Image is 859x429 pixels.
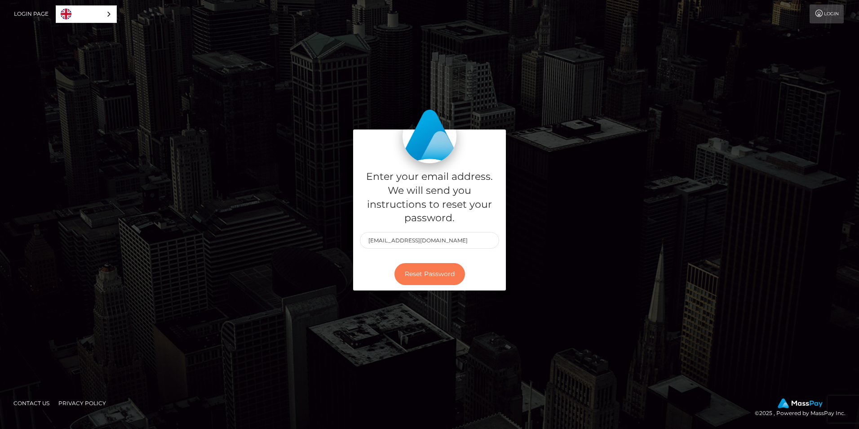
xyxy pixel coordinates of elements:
a: Contact Us [10,396,53,410]
div: Language [56,5,117,23]
button: Reset Password [394,263,465,285]
div: © 2025 , Powered by MassPay Inc. [755,398,852,418]
img: MassPay [778,398,823,408]
input: E-mail... [360,232,499,249]
a: Privacy Policy [55,396,110,410]
h5: Enter your email address. We will send you instructions to reset your password. [360,170,499,225]
aside: Language selected: English [56,5,117,23]
a: Login [810,4,844,23]
img: MassPay Login [403,109,456,163]
a: English [56,6,116,22]
a: Login Page [14,4,49,23]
